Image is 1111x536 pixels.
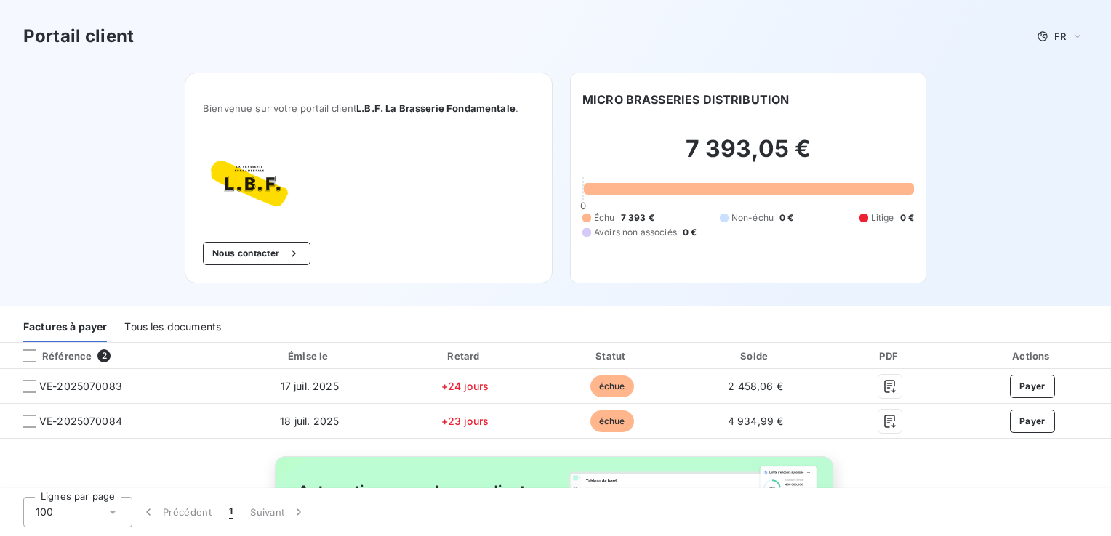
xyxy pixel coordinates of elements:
[203,149,296,219] img: Company logo
[900,211,914,224] span: 0 €
[830,349,951,363] div: PDF
[779,211,793,224] span: 0 €
[23,23,134,49] h3: Portail client
[356,102,516,114] span: L.B.F. La Brasserie Fondamentale
[124,312,221,342] div: Tous les documents
[582,91,789,108] h6: MICRO BRASSERIES DISTRIBUTION
[590,375,634,397] span: échue
[582,134,914,178] h2: 7 393,05 €
[231,349,388,363] div: Émise le
[1054,31,1066,42] span: FR
[683,226,697,239] span: 0 €
[728,380,783,392] span: 2 458,06 €
[241,497,315,527] button: Suivant
[229,505,233,519] span: 1
[542,349,682,363] div: Statut
[731,211,774,224] span: Non-échu
[203,102,534,114] span: Bienvenue sur votre portail client .
[580,200,586,211] span: 0
[23,312,107,342] div: Factures à payer
[281,380,339,392] span: 17 juil. 2025
[39,414,122,429] span: VE-2025070084
[957,349,1108,363] div: Actions
[97,349,111,362] span: 2
[1010,410,1055,433] button: Payer
[393,349,537,363] div: Retard
[203,242,310,265] button: Nous contacter
[871,211,894,224] span: Litige
[36,505,53,519] span: 100
[621,211,654,224] span: 7 393 €
[220,497,241,527] button: 1
[594,211,615,224] span: Échu
[12,349,92,362] div: Référence
[688,349,824,363] div: Solde
[1010,375,1055,398] button: Payer
[594,226,677,239] span: Avoirs non associés
[441,380,489,392] span: +24 jours
[590,410,634,432] span: échue
[39,379,122,394] span: VE-2025070083
[280,415,339,427] span: 18 juil. 2025
[132,497,220,527] button: Précédent
[728,415,784,427] span: 4 934,99 €
[441,415,489,427] span: +23 jours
